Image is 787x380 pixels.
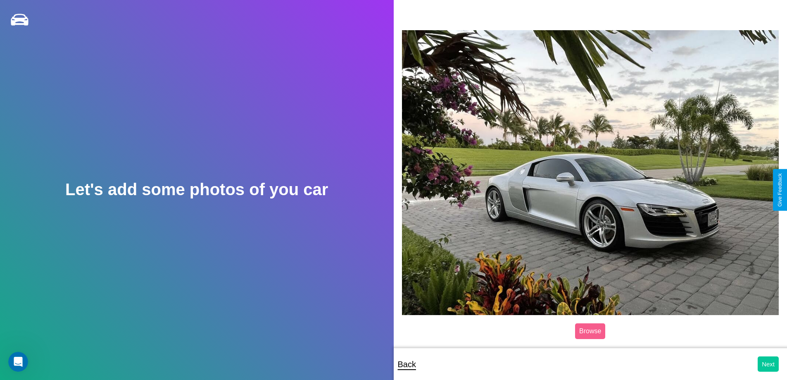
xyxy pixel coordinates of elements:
[402,30,779,315] img: posted
[8,352,28,372] iframe: Intercom live chat
[398,357,416,372] p: Back
[575,323,605,339] label: Browse
[65,180,328,199] h2: Let's add some photos of you car
[758,356,779,372] button: Next
[777,173,783,207] div: Give Feedback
